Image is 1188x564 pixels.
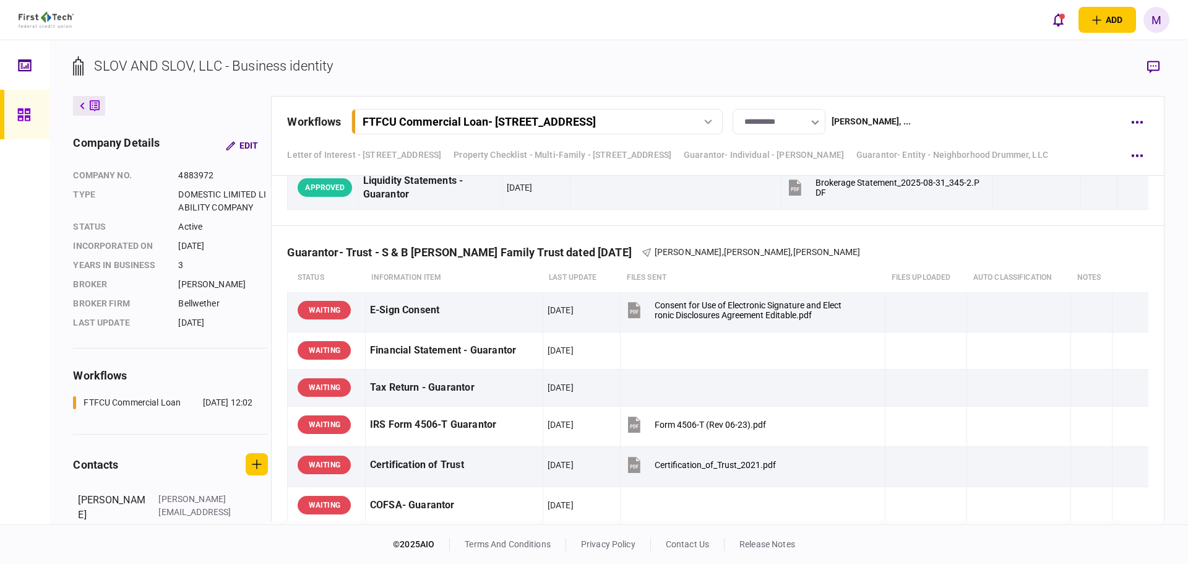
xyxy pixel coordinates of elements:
div: [DATE] [548,419,574,431]
button: Brokerage Statement_2025-08-31_345-2.PDF [786,174,982,202]
div: incorporated on [73,240,166,253]
a: Guarantor- Entity - Neighborhood Drummer, LLC [856,149,1048,162]
th: Information item [365,264,543,292]
a: Letter of Interest - [STREET_ADDRESS] [287,149,441,162]
div: © 2025 AIO [393,538,450,551]
div: WAITING [298,301,351,319]
div: workflows [73,367,268,384]
div: [DATE] [178,316,268,329]
div: Broker [73,278,166,291]
div: Consent for Use of Electronic Signature and Electronic Disclosures Agreement Editable.pdf [655,300,841,320]
div: Active [178,220,268,233]
div: 3 [178,259,268,272]
span: , [791,247,793,257]
div: E-Sign Consent [370,297,538,324]
div: [DATE] [548,344,574,357]
div: Liquidity Statements - Guarantor [363,174,497,202]
span: , [722,247,724,257]
div: Certification of Trust [370,451,538,479]
a: terms and conditions [465,539,551,549]
th: notes [1071,264,1113,292]
th: status [288,264,366,292]
div: broker firm [73,297,166,310]
div: Form 4506-T (Rev 06-23).pdf [655,420,766,430]
div: [DATE] [548,499,574,511]
button: FTFCU Commercial Loan- [STREET_ADDRESS] [351,109,723,134]
a: release notes [739,539,795,549]
button: open adding identity options [1078,7,1136,33]
div: Type [73,188,166,214]
a: contact us [666,539,709,549]
button: Certification_of_Trust_2021.pdf [625,451,776,479]
div: status [73,220,166,233]
div: FTFCU Commercial Loan [84,396,181,409]
div: [DATE] [507,181,533,194]
div: [DATE] 12:02 [203,396,253,409]
div: [DATE] [178,240,268,253]
div: IRS Form 4506-T Guarantor [370,411,538,439]
a: privacy policy [581,539,635,549]
div: Brokerage Statement_2025-08-31_345-2.PDF [816,178,982,197]
span: [PERSON_NAME] [793,247,861,257]
div: [DATE] [548,459,574,471]
th: Files uploaded [885,264,967,292]
button: M [1143,7,1169,33]
div: last update [73,316,166,329]
div: Tax Return - Guarantor [370,374,538,402]
th: last update [543,264,621,292]
button: Form 4506-T (Rev 06-23).pdf [625,411,766,439]
div: WAITING [298,415,351,434]
button: Consent for Use of Electronic Signature and Electronic Disclosures Agreement Editable.pdf [625,297,841,324]
div: company no. [73,169,166,182]
div: [PERSON_NAME][EMAIL_ADDRESS][PERSON_NAME][DOMAIN_NAME] [158,493,239,545]
img: client company logo [19,12,74,28]
div: WAITING [298,456,351,474]
a: FTFCU Commercial Loan[DATE] 12:02 [73,396,252,409]
div: company details [73,134,160,157]
div: [PERSON_NAME] , ... [832,115,911,128]
div: [DATE] [548,381,574,394]
div: WAITING [298,496,351,514]
button: open notifications list [1045,7,1071,33]
button: Edit [216,134,268,157]
div: [PERSON_NAME] [178,278,268,291]
div: 4883972 [178,169,268,182]
div: Bellwether [178,297,268,310]
div: workflows [287,113,341,130]
div: Financial Statement - Guarantor [370,337,538,365]
div: WAITING [298,341,351,360]
span: [PERSON_NAME] [724,247,791,257]
a: Guarantor- Individual - [PERSON_NAME] [684,149,844,162]
th: auto classification [967,264,1071,292]
div: Certification_of_Trust_2021.pdf [655,460,776,470]
div: FTFCU Commercial Loan - [STREET_ADDRESS] [363,115,596,128]
a: Property Checklist - Multi-Family - [STREET_ADDRESS] [454,149,671,162]
th: files sent [621,264,885,292]
div: DOMESTIC LIMITED LIABILITY COMPANY [178,188,268,214]
div: Guarantor- Trust - S & B [PERSON_NAME] Family Trust dated [DATE] [287,246,641,259]
div: APPROVED [298,178,352,197]
div: years in business [73,259,166,272]
div: SLOV AND SLOV, LLC - Business identity [94,56,333,76]
div: COFSA- Guarantor [370,492,538,519]
div: [DATE] [548,304,574,316]
div: WAITING [298,378,351,397]
div: contacts [73,456,118,473]
span: [PERSON_NAME] [655,247,722,257]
